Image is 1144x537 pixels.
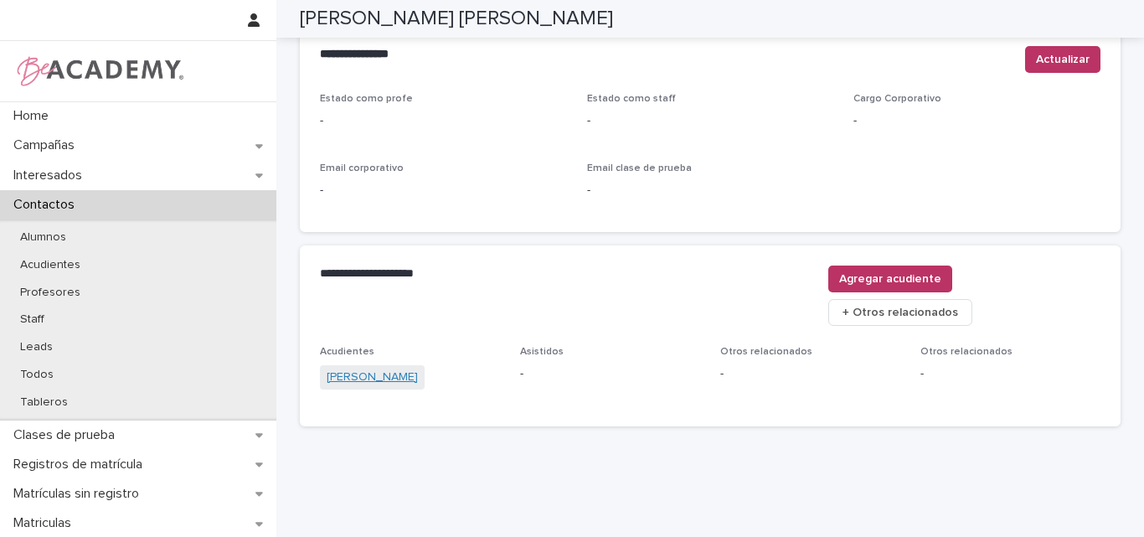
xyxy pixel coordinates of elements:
[587,163,692,173] span: Email clase de prueba
[920,365,1100,383] p: -
[320,347,374,357] span: Acudientes
[1036,51,1090,68] span: Actualizar
[320,94,413,104] span: Estado como profe
[7,515,85,531] p: Matriculas
[720,365,900,383] p: -
[320,182,567,199] p: -
[720,347,812,357] span: Otros relacionados
[1025,46,1100,73] button: Actualizar
[853,112,1100,130] p: -
[7,368,67,382] p: Todos
[587,112,834,130] p: -
[7,312,58,327] p: Staff
[853,94,941,104] span: Cargo Corporativo
[828,266,952,292] button: Agregar acudiente
[7,258,94,272] p: Acudientes
[920,347,1013,357] span: Otros relacionados
[520,347,564,357] span: Asistidos
[839,271,941,287] span: Agregar acudiente
[7,340,66,354] p: Leads
[7,137,88,153] p: Campañas
[828,299,972,326] button: + Otros relacionados
[520,365,700,383] p: -
[7,286,94,300] p: Profesores
[7,108,62,124] p: Home
[7,457,156,472] p: Registros de matrícula
[7,197,88,213] p: Contactos
[7,230,80,245] p: Alumnos
[587,94,676,104] span: Estado como staff
[327,369,418,386] a: [PERSON_NAME]
[7,168,95,183] p: Interesados
[13,54,185,88] img: WPrjXfSUmiLcdUfaYY4Q
[7,486,152,502] p: Matrículas sin registro
[320,163,404,173] span: Email corporativo
[587,182,834,199] p: -
[300,7,613,31] h2: [PERSON_NAME] [PERSON_NAME]
[7,395,81,410] p: Tableros
[7,427,128,443] p: Clases de prueba
[320,112,567,130] p: -
[843,304,958,321] span: + Otros relacionados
